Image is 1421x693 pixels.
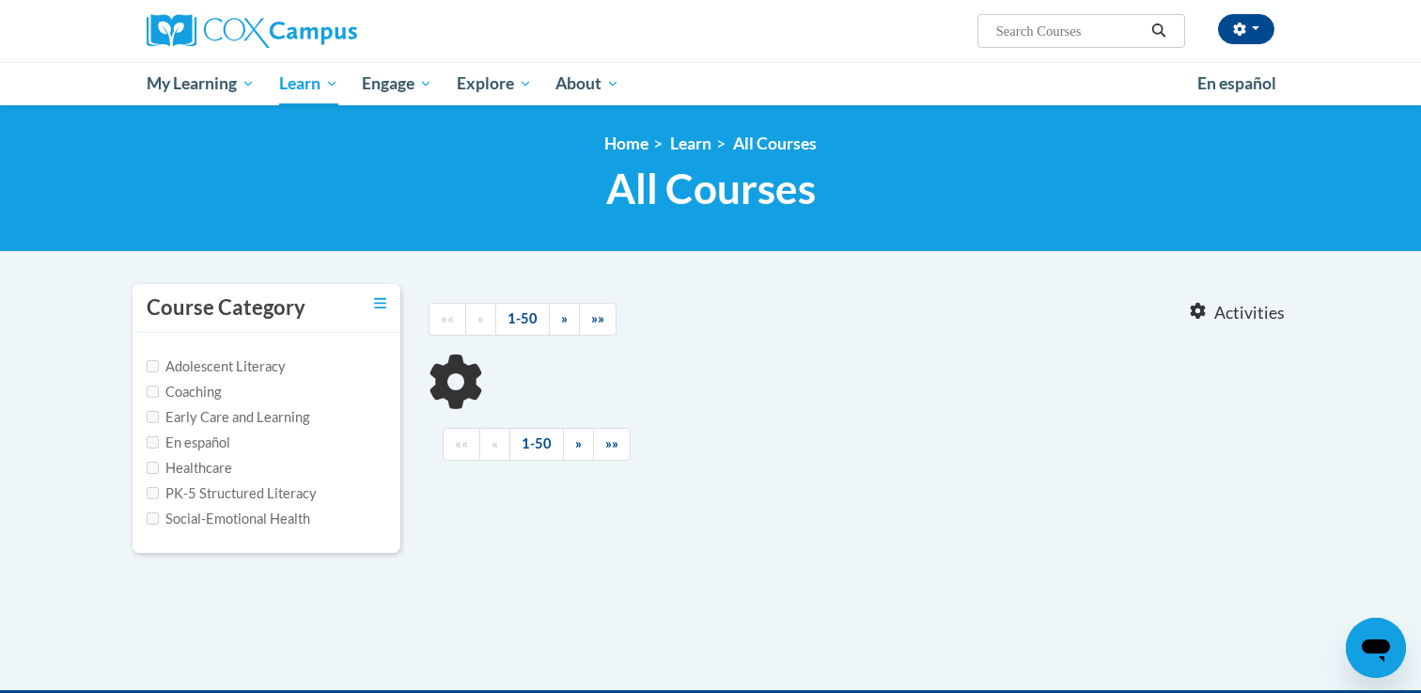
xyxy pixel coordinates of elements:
label: Social-Emotional Health [147,509,310,529]
span: En español [1197,73,1276,93]
label: PK-5 Structured Literacy [147,483,317,504]
span: My Learning [147,72,255,95]
input: Checkbox for Options [147,462,159,474]
a: Cox Campus [147,14,504,48]
span: « [492,435,498,451]
input: Checkbox for Options [147,436,159,449]
span: About [555,72,619,95]
img: Cox Campus [147,14,357,48]
span: «« [455,435,468,451]
span: Activities [1214,303,1285,323]
label: Early Care and Learning [147,407,309,428]
span: »» [605,435,618,451]
span: « [477,310,484,326]
a: Learn [670,134,711,153]
input: Checkbox for Options [147,512,159,525]
span: Learn [279,72,338,95]
span: All Courses [606,164,816,213]
h3: Course Category [147,293,305,323]
a: Explore [445,62,544,105]
div: Main menu [118,62,1303,105]
input: Search Courses [994,20,1145,42]
span: «« [441,310,454,326]
a: Next [563,428,594,461]
span: » [575,435,582,451]
span: »» [591,310,604,326]
a: End [579,303,617,336]
a: Begining [429,303,466,336]
a: Engage [350,62,445,105]
button: Search [1145,20,1173,42]
label: En español [147,433,230,453]
a: 1-50 [509,428,564,461]
button: Account Settings [1218,14,1274,44]
label: Healthcare [147,458,232,479]
input: Checkbox for Options [147,411,159,423]
input: Checkbox for Options [147,487,159,499]
a: Toggle collapse [374,293,386,314]
span: » [561,310,568,326]
span: Explore [457,72,532,95]
a: My Learning [134,62,267,105]
span: Engage [362,72,432,95]
label: Coaching [147,382,221,402]
a: Previous [479,428,510,461]
a: All Courses [733,134,817,153]
a: Begining [443,428,480,461]
a: Next [549,303,580,336]
a: En español [1185,64,1288,103]
a: Home [604,134,648,153]
a: About [544,62,632,105]
a: 1-50 [495,303,550,336]
input: Checkbox for Options [147,386,159,398]
a: Learn [267,62,351,105]
a: Previous [465,303,496,336]
input: Checkbox for Options [147,360,159,372]
iframe: Button to launch messaging window [1346,618,1406,678]
a: End [593,428,631,461]
label: Adolescent Literacy [147,356,286,377]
